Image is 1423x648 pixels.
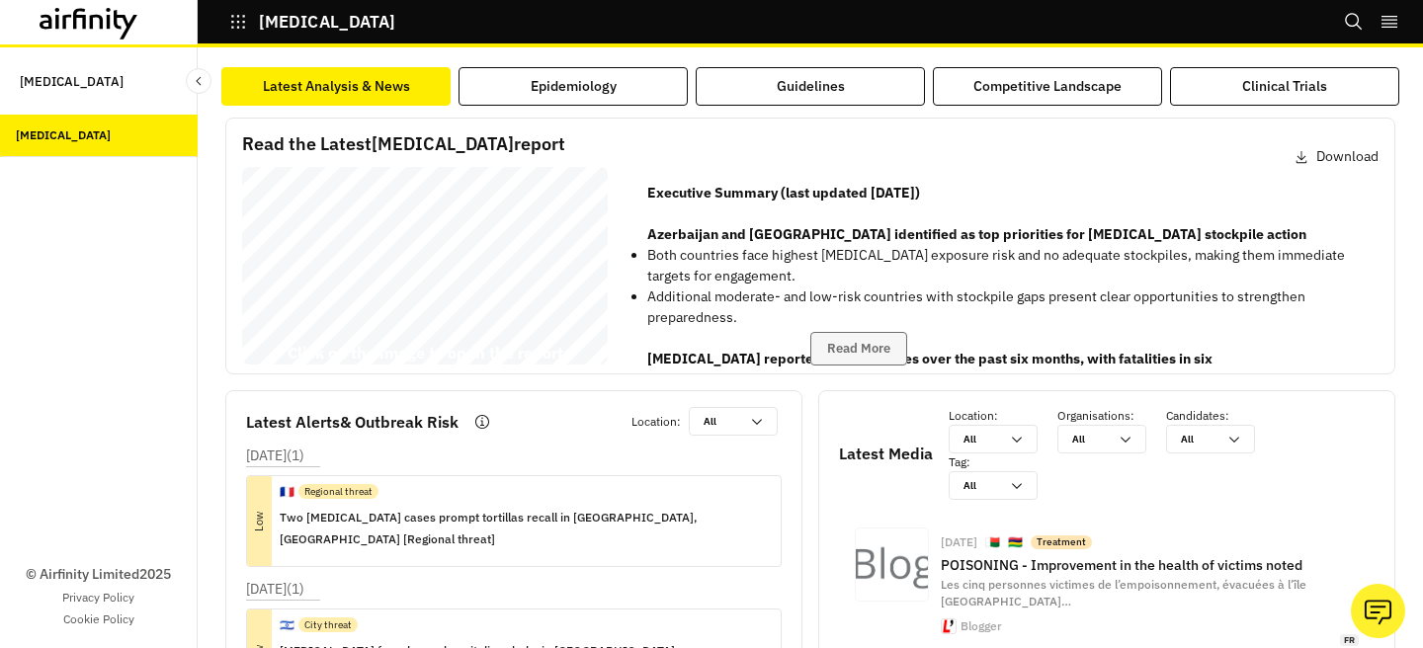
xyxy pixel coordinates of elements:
[242,130,565,157] p: Read the Latest [MEDICAL_DATA] report
[941,536,977,548] div: [DATE]
[276,363,301,365] span: Private & Co nfidential
[973,76,1122,97] div: Competitive Landscape
[839,442,933,465] p: Latest Media
[941,577,1306,608] span: Les cinq personnes victimes de l’empoisonnement, évacuées à l’île [GEOGRAPHIC_DATA] …
[647,350,1213,367] strong: [MEDICAL_DATA] reported in 27 countries over the past six months, with fatalities in six
[62,589,134,607] a: Privacy Policy
[304,484,373,499] p: Regional threat
[63,610,134,628] a: Cookie Policy
[1166,407,1275,425] p: Candidates :
[246,445,304,466] p: [DATE] ( 1 )
[263,76,410,97] div: Latest Analysis & News
[280,616,294,634] p: 🇮🇱
[377,214,519,237] span: annual Report
[274,363,275,365] span: –
[942,619,956,633] img: favicon.ico
[26,564,171,585] p: © Airfinity Limited 2025
[647,184,1306,243] strong: Executive Summary (last updated [DATE]) Azerbaijan and [GEOGRAPHIC_DATA] identified as top priori...
[1351,584,1405,638] button: Ask our analysts
[856,528,928,601] img: ULB6iBuCeTVvSjjjU1A-O8e9ZpVba6uvyhtiWRti_rBAs9yMYOFBujxriJRZ-A=w1200
[229,5,395,39] button: [MEDICAL_DATA]
[810,332,907,365] button: Read More
[264,363,273,365] span: Airfinity
[251,315,325,338] span: [DATE]
[251,214,465,237] span: [MEDICAL_DATA] Bi
[941,557,1359,573] p: POISONING - Improvement in the health of victims noted
[294,186,529,352] span: This Airfinity report is intended to be used by [PERSON_NAME] at null exclusively. Not for reprod...
[1008,534,1023,551] p: 🇲🇺
[1344,5,1364,39] button: Search
[254,363,263,365] span: © 2025
[280,483,294,501] p: 🇫🇷
[1057,407,1166,425] p: Organisations :
[1037,535,1086,549] p: Treatment
[777,76,845,97] div: Guidelines
[214,509,304,533] p: Low
[246,579,304,600] p: [DATE] ( 1 )
[246,410,459,434] p: Latest Alerts & Outbreak Risk
[647,245,1363,286] p: Both countries face highest [MEDICAL_DATA] exposure risk and no adequate stockpiles, making them ...
[531,76,617,97] div: Epidemiology
[304,617,352,632] p: City threat
[949,453,1057,471] p: Tag :
[647,286,1363,328] p: Additional moderate- and low-risk countries with stockpile gaps present clear opportunities to st...
[647,369,1363,411] p: The US, [GEOGRAPHIC_DATA], the [GEOGRAPHIC_DATA], and [GEOGRAPHIC_DATA] have been the main centre...
[280,507,765,550] p: Two [MEDICAL_DATA] cases prompt tortillas recall in [GEOGRAPHIC_DATA], [GEOGRAPHIC_DATA] [Regiona...
[985,534,1000,551] p: 🇲🇬
[186,68,211,94] button: Close Sidebar
[20,63,124,99] p: [MEDICAL_DATA]
[259,13,395,31] p: [MEDICAL_DATA]
[16,126,111,144] div: [MEDICAL_DATA]
[368,214,376,237] span: -
[1340,634,1359,647] span: fr
[1242,76,1327,97] div: Clinical Trials
[949,407,1057,425] p: Location :
[631,413,681,431] p: Location :
[1316,146,1379,167] p: Download
[961,620,1002,632] div: Blogger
